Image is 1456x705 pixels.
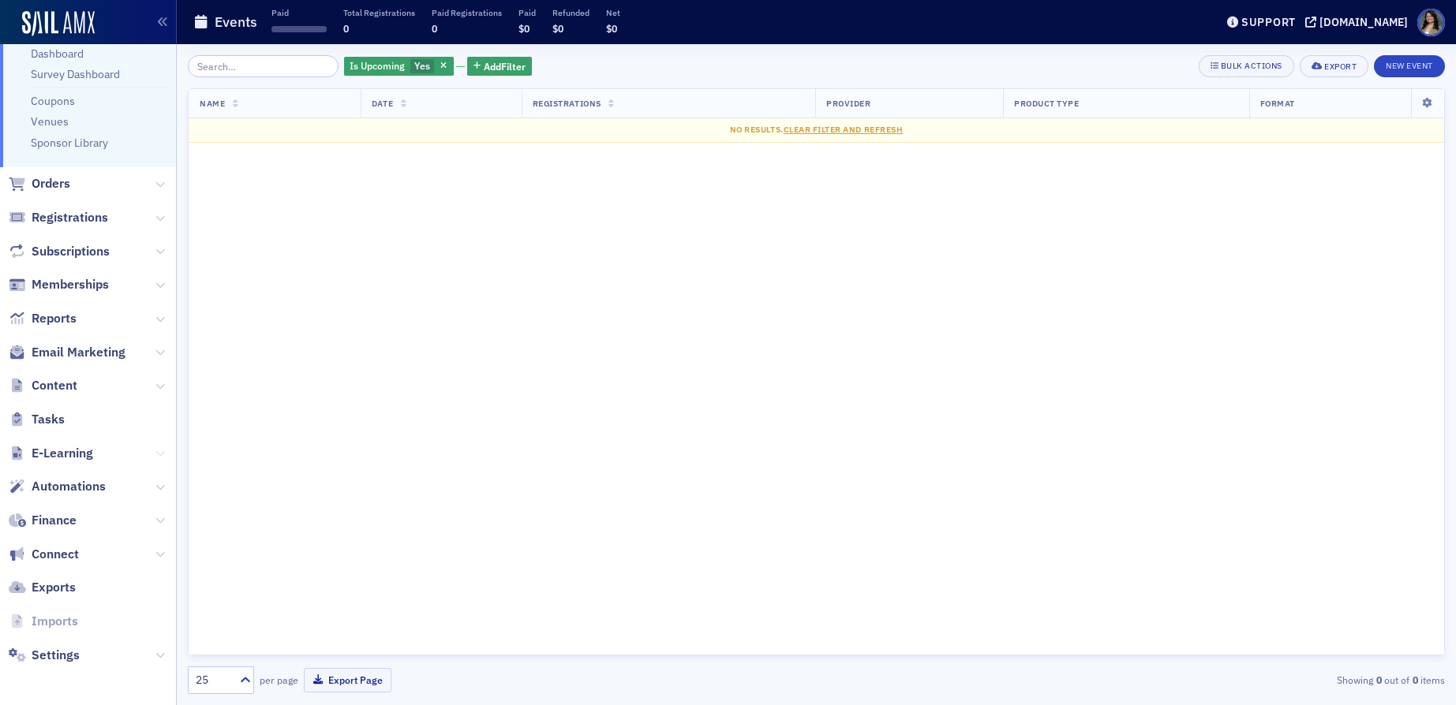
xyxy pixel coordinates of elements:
[1221,62,1282,70] div: Bulk Actions
[1409,673,1420,687] strong: 0
[31,67,120,81] a: Survey Dashboard
[196,672,230,688] div: 25
[200,124,1433,136] div: No results.
[1374,58,1445,72] a: New Event
[533,98,601,109] span: Registrations
[606,22,617,35] span: $0
[32,478,106,495] span: Automations
[9,579,76,596] a: Exports
[32,175,70,192] span: Orders
[1374,55,1445,77] button: New Event
[215,13,257,32] h1: Events
[1037,673,1445,687] div: Showing out of items
[1319,15,1408,29] div: [DOMAIN_NAME]
[32,546,79,563] span: Connect
[1199,55,1294,77] button: Bulk Actions
[1260,98,1295,109] span: Format
[432,22,437,35] span: 0
[9,276,109,293] a: Memberships
[432,7,502,18] p: Paid Registrations
[518,22,530,35] span: $0
[350,59,405,72] span: Is Upcoming
[1014,98,1079,109] span: Product Type
[31,114,69,129] a: Venues
[518,7,536,18] p: Paid
[9,546,79,563] a: Connect
[32,445,93,462] span: E-Learning
[484,59,526,73] span: Add Filter
[414,59,430,72] span: Yes
[32,209,108,226] span: Registrations
[343,7,415,18] p: Total Registrations
[271,7,327,18] p: Paid
[1373,673,1384,687] strong: 0
[200,98,225,109] span: Name
[552,22,563,35] span: $0
[1417,9,1445,36] span: Profile
[32,613,78,630] span: Imports
[9,310,77,327] a: Reports
[271,26,327,32] span: ‌
[467,57,532,76] button: AddFilter
[32,411,65,428] span: Tasks
[31,94,75,108] a: Coupons
[32,310,77,327] span: Reports
[9,411,65,428] a: Tasks
[372,98,393,109] span: Date
[606,7,620,18] p: Net
[552,7,590,18] p: Refunded
[32,344,125,361] span: Email Marketing
[32,377,77,394] span: Content
[32,579,76,596] span: Exports
[9,209,108,226] a: Registrations
[826,98,870,109] span: Provider
[9,512,77,529] a: Finance
[1300,55,1368,77] button: Export
[344,57,454,76] div: Yes
[304,668,391,692] button: Export Page
[32,647,80,664] span: Settings
[1241,15,1296,29] div: Support
[9,243,110,260] a: Subscriptions
[784,124,904,135] span: Clear Filter and Refresh
[1305,17,1413,28] button: [DOMAIN_NAME]
[260,673,298,687] label: per page
[22,11,95,36] img: SailAMX
[31,136,108,150] a: Sponsor Library
[9,478,106,495] a: Automations
[32,243,110,260] span: Subscriptions
[343,22,349,35] span: 0
[31,47,84,61] a: Dashboard
[9,613,78,630] a: Imports
[32,512,77,529] span: Finance
[9,445,93,462] a: E-Learning
[9,175,70,192] a: Orders
[188,55,339,77] input: Search…
[32,276,109,293] span: Memberships
[9,647,80,664] a: Settings
[1324,62,1357,71] div: Export
[9,344,125,361] a: Email Marketing
[9,377,77,394] a: Content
